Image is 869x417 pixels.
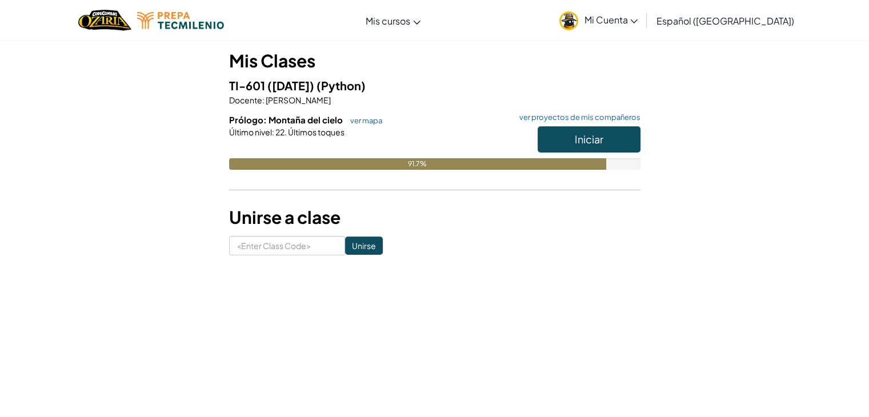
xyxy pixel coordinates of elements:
[366,15,410,27] span: Mis cursos
[137,12,224,29] img: Tecmilenio logo
[272,127,274,137] span: :
[360,5,426,36] a: Mis cursos
[229,127,272,137] span: Último nivel
[229,114,345,125] span: Prólogo: Montaña del cielo
[584,14,638,26] span: Mi Cuenta
[265,95,331,105] span: [PERSON_NAME]
[287,127,345,137] span: Últimos toques
[345,236,383,255] input: Unirse
[559,11,578,30] img: avatar
[345,116,382,125] a: ver mapa
[229,205,640,230] h3: Unirse a clase
[262,95,265,105] span: :
[317,78,366,93] span: (Python)
[656,15,794,27] span: Español ([GEOGRAPHIC_DATA])
[650,5,799,36] a: Español ([GEOGRAPHIC_DATA])
[514,114,640,121] a: ver proyectos de mis compañeros
[229,236,345,255] input: <Enter Class Code>
[229,48,640,74] h3: Mis Clases
[229,95,262,105] span: Docente
[554,2,643,38] a: Mi Cuenta
[78,9,131,32] a: Ozaria by CodeCombat logo
[538,126,640,153] button: Iniciar
[274,127,287,137] span: 22.
[78,9,131,32] img: Home
[229,158,606,170] div: 91.7%
[229,78,317,93] span: TI-601 ([DATE])
[575,133,603,146] span: Iniciar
